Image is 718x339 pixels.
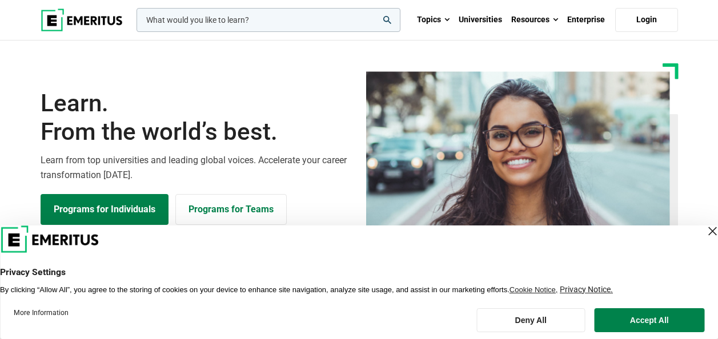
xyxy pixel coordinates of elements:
[41,118,352,146] span: From the world’s best.
[41,153,352,182] p: Learn from top universities and leading global voices. Accelerate your career transformation [DATE].
[41,89,352,147] h1: Learn.
[41,194,169,225] a: Explore Programs
[137,8,400,32] input: woocommerce-product-search-field-0
[175,194,287,225] a: Explore for Business
[366,71,670,251] img: Learn from the world's best
[615,8,678,32] a: Login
